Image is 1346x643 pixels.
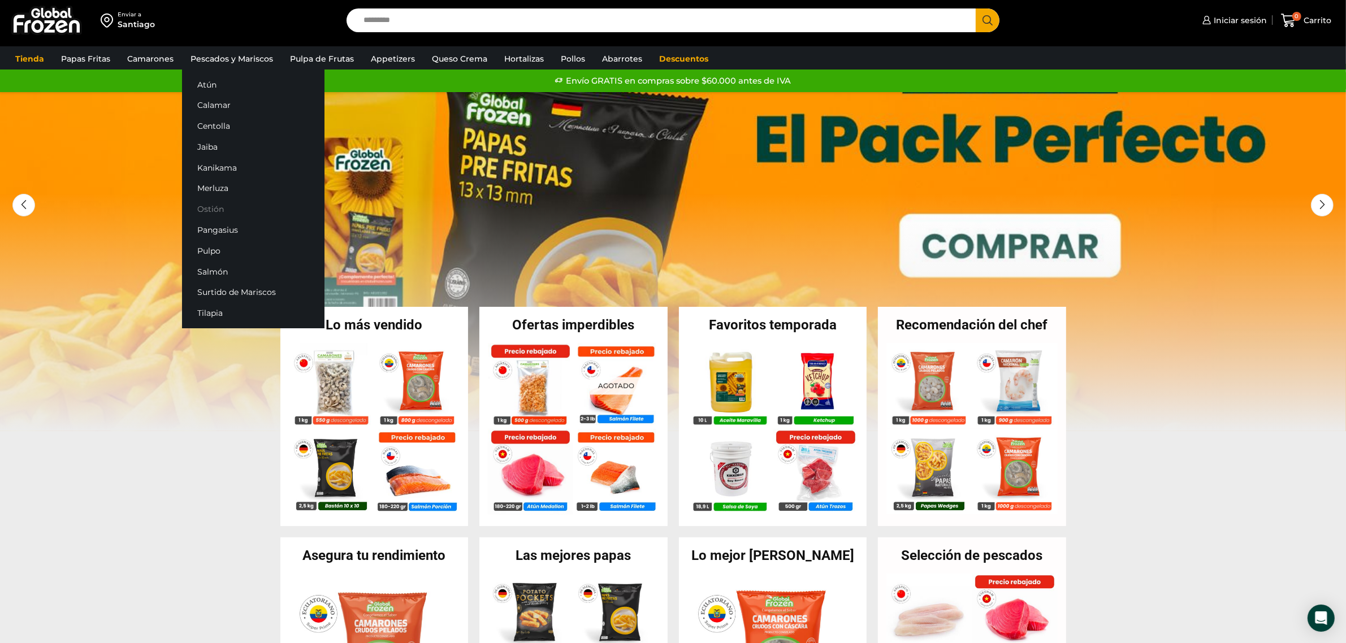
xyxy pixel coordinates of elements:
[1301,15,1332,26] span: Carrito
[479,318,668,332] h2: Ofertas imperdibles
[280,549,469,562] h2: Asegura tu rendimiento
[182,282,324,303] a: Surtido de Mariscos
[182,178,324,199] a: Merluza
[596,48,648,69] a: Abarrotes
[55,48,116,69] a: Papas Fritas
[1200,9,1267,32] a: Iniciar sesión
[182,220,324,241] a: Pangasius
[1311,194,1334,216] div: Next slide
[426,48,493,69] a: Queso Crema
[1308,605,1335,632] div: Open Intercom Messenger
[365,48,421,69] a: Appetizers
[479,549,668,562] h2: Las mejores papas
[182,199,324,220] a: Ostión
[653,48,714,69] a: Descuentos
[878,549,1066,562] h2: Selección de pescados
[1278,7,1335,34] a: 0 Carrito
[182,261,324,282] a: Salmón
[590,377,642,394] p: Agotado
[182,116,324,137] a: Centolla
[555,48,591,69] a: Pollos
[878,318,1066,332] h2: Recomendación del chef
[101,11,118,30] img: address-field-icon.svg
[280,318,469,332] h2: Lo más vendido
[182,240,324,261] a: Pulpo
[10,48,50,69] a: Tienda
[679,549,867,562] h2: Lo mejor [PERSON_NAME]
[12,194,35,216] div: Previous slide
[182,137,324,158] a: Jaiba
[679,318,867,332] h2: Favoritos temporada
[182,303,324,324] a: Tilapia
[284,48,360,69] a: Pulpa de Frutas
[118,19,155,30] div: Santiago
[185,48,279,69] a: Pescados y Mariscos
[182,157,324,178] a: Kanikama
[122,48,179,69] a: Camarones
[1292,12,1301,21] span: 0
[182,95,324,116] a: Calamar
[182,74,324,95] a: Atún
[118,11,155,19] div: Enviar a
[976,8,999,32] button: Search button
[1211,15,1267,26] span: Iniciar sesión
[499,48,549,69] a: Hortalizas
